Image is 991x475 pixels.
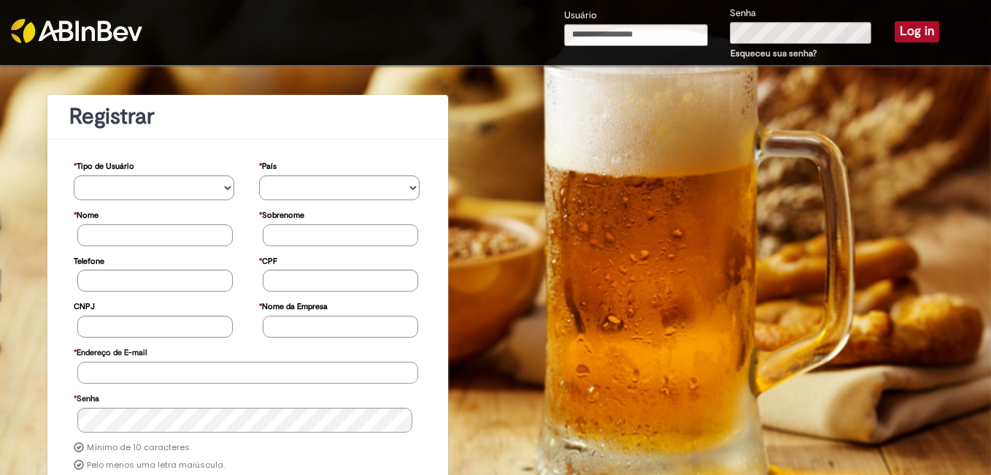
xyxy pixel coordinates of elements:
[564,9,597,23] label: Usuário
[74,387,99,408] label: Senha
[259,294,328,316] label: Nome da Empresa
[11,19,142,43] img: ABInbev-white.png
[730,7,756,20] label: Senha
[74,154,134,175] label: Tipo de Usuário
[69,104,426,129] h1: Registrar
[730,47,817,59] a: Esqueceu sua senha?
[87,442,191,454] label: Mínimo de 10 caracteres.
[74,294,95,316] label: CNPJ
[259,154,277,175] label: País
[259,203,304,224] label: Sobrenome
[87,460,225,471] label: Pelo menos uma letra maiúscula.
[74,203,99,224] label: Nome
[259,249,277,270] label: CPF
[74,249,104,270] label: Telefone
[895,21,939,42] button: Log in
[74,341,147,362] label: Endereço de E-mail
